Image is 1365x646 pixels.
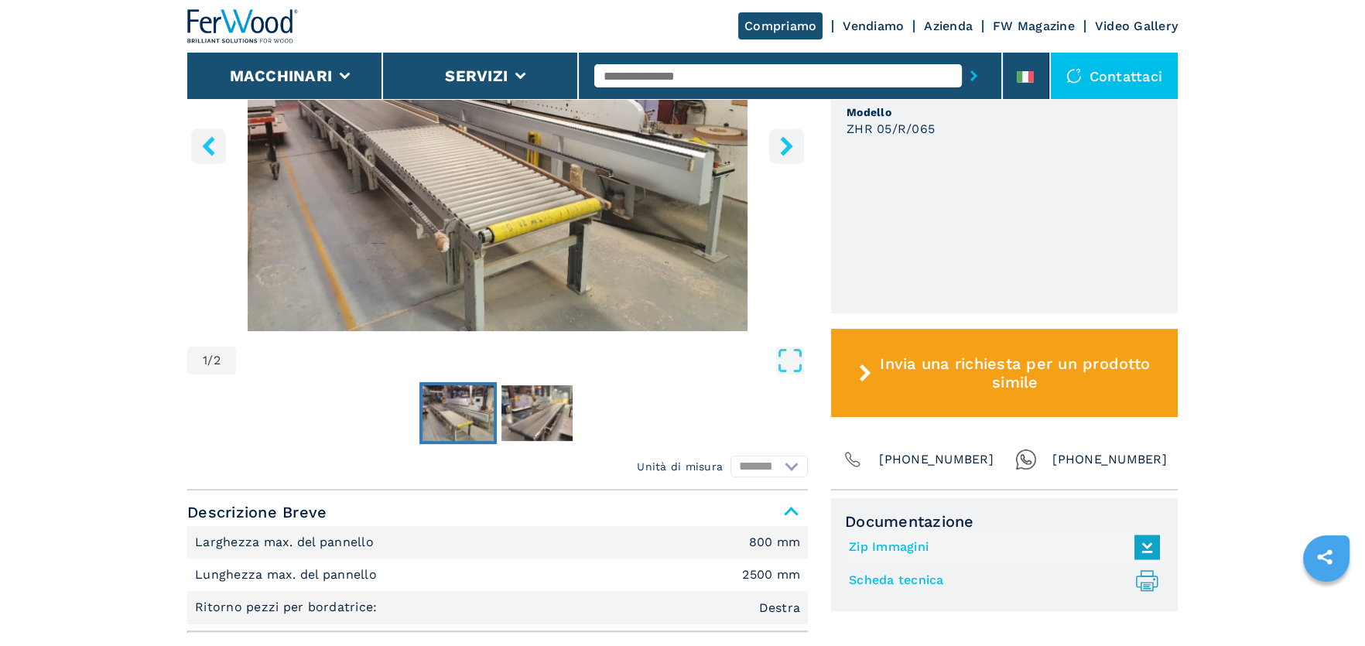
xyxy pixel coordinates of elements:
button: Go to Slide 1 [419,382,497,444]
iframe: Chat [1299,576,1353,634]
span: [PHONE_NUMBER] [879,449,994,470]
button: Go to Slide 2 [498,382,576,444]
div: Contattaci [1051,53,1179,99]
span: Descrizione Breve [187,498,808,526]
a: Compriamo [738,12,823,39]
a: Scheda tecnica [849,568,1152,593]
button: Macchinari [230,67,333,85]
span: [PHONE_NUMBER] [1052,449,1167,470]
p: Ritorno pezzi per bordatrice: [195,599,381,616]
p: Larghezza max. del pannello [195,534,378,551]
nav: Thumbnail Navigation [187,382,808,444]
em: Unità di misura [637,459,723,474]
span: Documentazione [845,512,1164,531]
h3: ZHR 05/R/065 [847,120,935,138]
a: Zip Immagini [849,535,1152,560]
a: Video Gallery [1095,19,1178,33]
button: right-button [769,128,804,163]
span: / [207,354,213,367]
button: submit-button [962,58,986,94]
a: FW Magazine [993,19,1075,33]
span: 1 [203,354,207,367]
p: Lunghezza max. del pannello [195,566,381,583]
img: Phone [842,449,864,470]
span: Invia una richiesta per un prodotto simile [878,354,1152,391]
button: left-button [191,128,226,163]
a: Azienda [924,19,973,33]
img: Contattaci [1066,68,1082,84]
img: Whatsapp [1015,449,1037,470]
a: sharethis [1305,538,1344,576]
button: Servizi [445,67,508,85]
a: Vendiamo [843,19,904,33]
span: Modello [847,104,1162,120]
img: 01fa2b1c70921e6e2d155e474e41c62f [422,385,494,441]
button: Invia una richiesta per un prodotto simile [831,329,1178,417]
em: 800 mm [749,536,801,549]
div: Descrizione Breve [187,526,808,624]
em: 2500 mm [742,569,800,581]
button: Open Fullscreen [240,347,804,374]
img: 6ae974e687fac840d987af6981b8a7ff [501,385,573,441]
img: Ferwood [187,9,299,43]
em: Destra [759,602,801,614]
span: 2 [214,354,221,367]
